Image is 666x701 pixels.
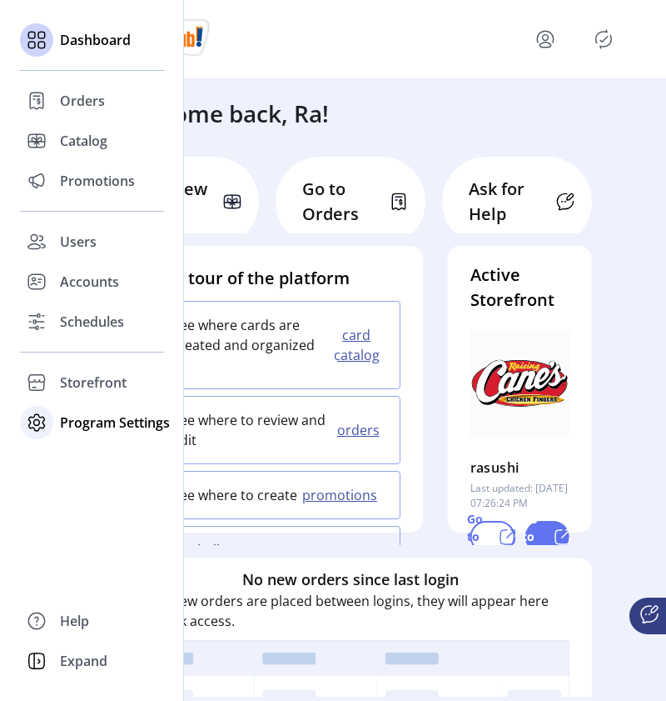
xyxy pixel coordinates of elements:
[470,481,569,511] p: Last updated: [DATE] 07:26:24 PM
[60,611,89,631] span: Help
[60,373,127,393] span: Storefront
[242,568,459,590] h6: No new orders since last login
[60,272,119,292] span: Accounts
[60,232,97,252] span: Users
[522,510,545,563] p: Go to Live
[172,485,297,505] p: See where to create
[60,30,131,50] span: Dashboard
[329,325,390,365] button: card catalog
[332,420,390,440] button: orders
[60,651,107,671] span: Expand
[172,315,329,375] p: See where cards are created and organized in
[120,96,329,131] h3: Welcome back, Ra!
[60,131,107,151] span: Catalog
[532,26,559,53] button: menu
[590,26,617,53] button: Publisher Panel
[60,312,124,332] span: Schedules
[297,485,387,505] button: promotions
[60,413,170,433] span: Program Settings
[60,91,105,111] span: Orders
[302,177,379,227] p: Go to Orders
[470,454,519,481] p: rasushi
[470,263,569,313] h4: Active Storefront
[469,177,545,227] p: Ask for Help
[467,510,491,563] p: Go to Test
[172,540,271,600] p: Say hello to your virtual concierge,
[172,410,332,450] p: See where to review and edit
[60,171,135,191] span: Promotions
[132,590,569,630] p: When new orders are placed between logins, they will appear here for quick access.
[132,266,400,291] h4: Take a tour of the platform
